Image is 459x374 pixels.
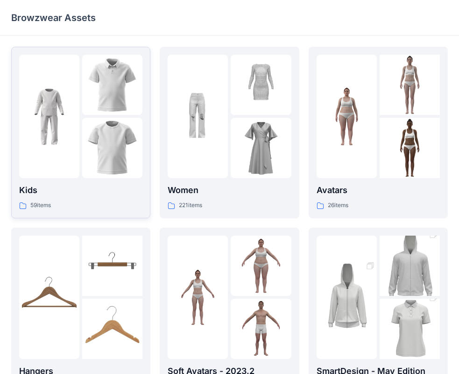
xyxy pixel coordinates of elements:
img: folder 1 [168,86,228,147]
img: folder 3 [82,299,142,359]
img: folder 3 [380,118,440,178]
a: folder 1folder 2folder 3Kids59items [11,47,150,218]
img: folder 1 [317,86,377,147]
p: Kids [19,184,142,197]
img: folder 1 [19,86,79,147]
p: Browzwear Assets [11,11,96,24]
p: 59 items [30,201,51,210]
img: folder 3 [82,118,142,178]
img: folder 3 [231,299,291,359]
img: folder 2 [82,236,142,296]
img: folder 1 [317,252,377,343]
p: 221 items [179,201,202,210]
img: folder 2 [82,55,142,115]
img: folder 1 [19,267,79,327]
a: folder 1folder 2folder 3Women221items [160,47,299,218]
p: Avatars [317,184,440,197]
img: folder 2 [231,55,291,115]
img: folder 3 [231,118,291,178]
img: folder 2 [380,221,440,311]
p: 26 items [328,201,348,210]
img: folder 2 [380,55,440,115]
img: folder 2 [231,236,291,296]
a: folder 1folder 2folder 3Avatars26items [309,47,448,218]
img: folder 1 [168,267,228,327]
p: Women [168,184,291,197]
